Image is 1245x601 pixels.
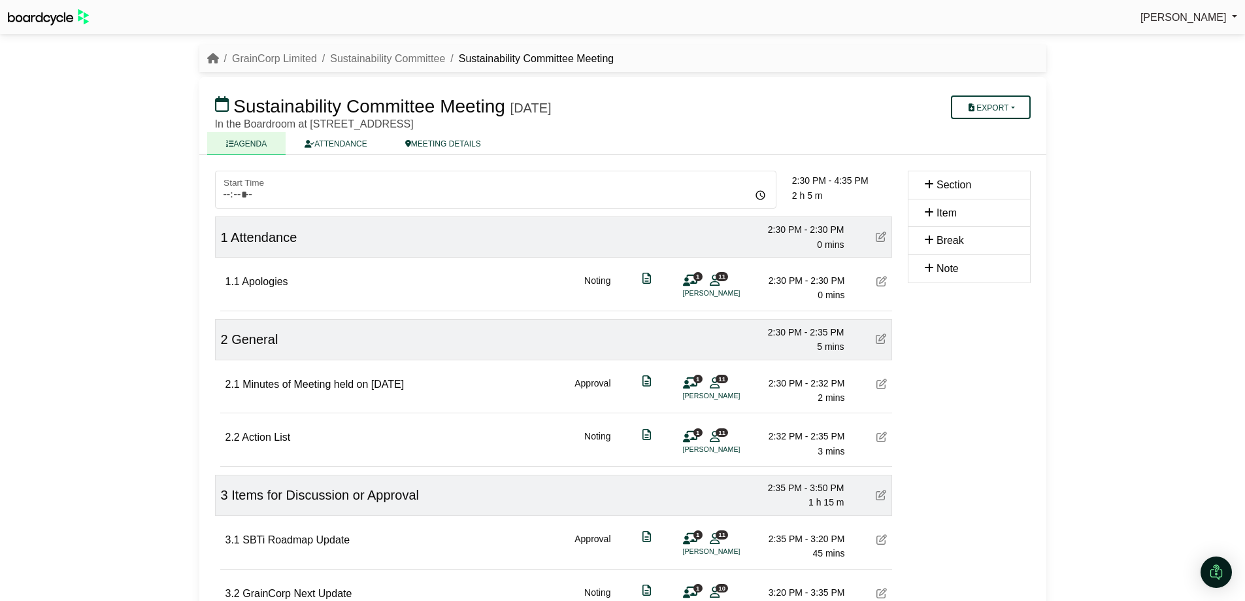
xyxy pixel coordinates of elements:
span: 1 h 15 m [808,497,844,507]
div: 3:20 PM - 3:35 PM [754,585,845,600]
span: GrainCorp Next Update [242,588,352,599]
span: 2 mins [818,392,844,403]
div: [DATE] [510,100,552,116]
a: GrainCorp Limited [232,53,317,64]
span: 10 [716,584,728,592]
span: 3.1 [225,534,240,545]
div: 2:30 PM - 2:35 PM [753,325,844,339]
a: ATTENDANCE [286,132,386,155]
div: Approval [574,376,610,405]
span: 0 mins [818,290,844,300]
span: 0 mins [817,239,844,250]
span: 1 [693,584,703,592]
img: BoardcycleBlackGreen-aaafeed430059cb809a45853b8cf6d952af9d84e6e89e1f1685b34bfd5cb7d64.svg [8,9,89,26]
span: Action List [242,432,290,443]
span: Sustainability Committee Meeting [233,96,505,116]
div: 2:35 PM - 3:20 PM [754,532,845,546]
span: [PERSON_NAME] [1140,12,1227,23]
div: 2:30 PM - 2:32 PM [754,376,845,390]
button: Export [951,95,1030,119]
div: 2:30 PM - 4:35 PM [792,173,892,188]
span: Minutes of Meeting held on [DATE] [242,379,404,390]
div: 2:30 PM - 2:30 PM [754,273,845,288]
span: In the Boardroom at [STREET_ADDRESS] [215,118,414,129]
a: MEETING DETAILS [386,132,500,155]
span: Item [937,207,957,218]
span: 45 mins [812,548,844,558]
div: 2:32 PM - 2:35 PM [754,429,845,443]
span: 2 [221,332,228,347]
span: 1 [221,230,228,245]
span: 1 [693,530,703,539]
a: AGENDA [207,132,286,155]
span: 1.1 [225,276,240,287]
span: 3.2 [225,588,240,599]
span: Section [937,179,971,190]
span: SBTi Roadmap Update [242,534,350,545]
nav: breadcrumb [207,50,614,67]
div: Noting [584,273,610,303]
span: 5 mins [817,341,844,352]
span: General [231,332,278,347]
span: 11 [716,375,728,383]
span: 2.2 [225,432,240,443]
div: Noting [584,429,610,458]
span: 11 [716,272,728,281]
span: Apologies [242,276,288,287]
li: [PERSON_NAME] [683,546,781,557]
a: Sustainability Committee [330,53,445,64]
span: 2 h 5 m [792,190,823,201]
div: Approval [574,532,610,561]
span: 11 [716,530,728,539]
span: Note [937,263,959,274]
li: Sustainability Committee Meeting [445,50,614,67]
span: 1 [693,375,703,383]
span: Break [937,235,964,246]
li: [PERSON_NAME] [683,390,781,402]
a: [PERSON_NAME] [1140,9,1237,26]
span: 2.1 [225,379,240,390]
div: 2:30 PM - 2:30 PM [753,222,844,237]
span: 1 [693,428,703,437]
li: [PERSON_NAME] [683,288,781,299]
span: 11 [716,428,728,437]
span: Items for Discussion or Approval [231,488,419,502]
div: Open Intercom Messenger [1201,557,1232,588]
span: 3 [221,488,228,502]
li: [PERSON_NAME] [683,444,781,455]
span: 3 mins [818,446,844,456]
div: 2:35 PM - 3:50 PM [753,481,844,495]
span: 1 [693,272,703,281]
span: Attendance [231,230,297,245]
